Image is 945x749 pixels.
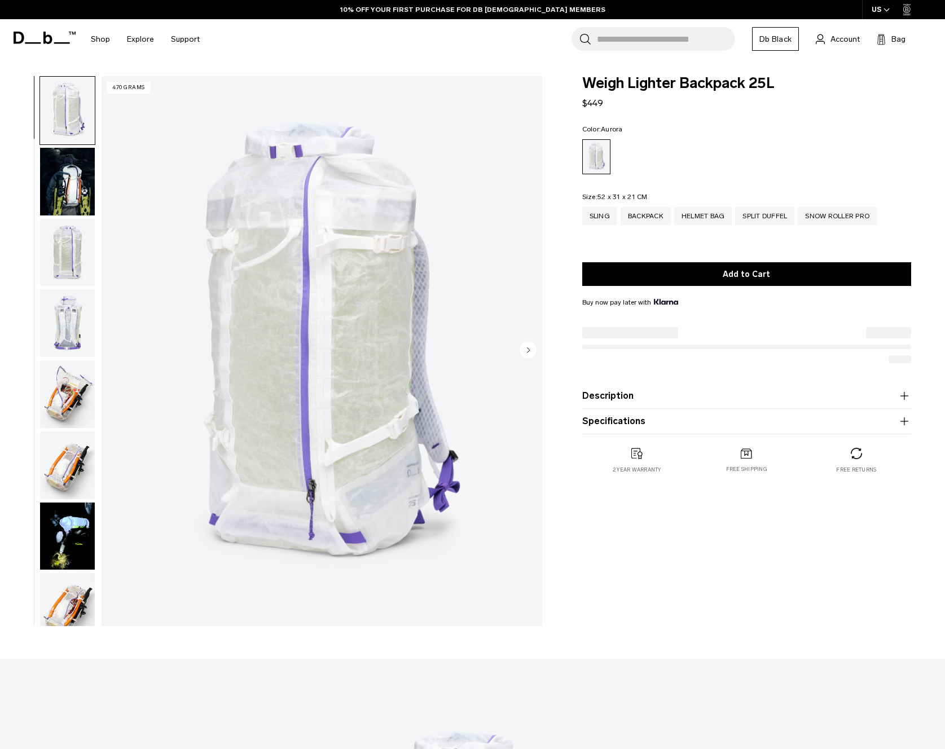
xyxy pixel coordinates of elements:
button: Weigh_Lighter_Backpack_25L_3.png [39,289,95,358]
img: Weigh_Lighter_Backpack_25L_4.png [40,360,95,428]
span: Buy now pay later with [582,297,678,307]
a: Split Duffel [735,207,794,225]
img: Weigh_Lighter_Backpack_25L_5.png [40,431,95,499]
button: Description [582,389,912,403]
p: 2 year warranty [613,466,661,474]
a: 10% OFF YOUR FIRST PURCHASE FOR DB [DEMOGRAPHIC_DATA] MEMBERS [340,5,605,15]
button: Weigh_Lighter_Backpack_25L_6.png [39,572,95,641]
img: {"height" => 20, "alt" => "Klarna"} [654,299,678,305]
span: Aurora [601,125,623,133]
button: Specifications [582,415,912,428]
button: Weigh Lighter Backpack 25L Aurora [39,502,95,571]
img: Weigh_Lighter_Backpack_25L_Lifestyle_new.png [40,148,95,215]
img: Weigh_Lighter_Backpack_25L_1.png [40,77,95,144]
a: Backpack [621,207,671,225]
a: Snow Roller Pro [798,207,877,225]
a: Db Black [752,27,799,51]
span: Bag [891,33,906,45]
img: Weigh_Lighter_Backpack_25L_3.png [40,289,95,357]
legend: Color: [582,126,623,133]
button: Weigh_Lighter_Backpack_25L_4.png [39,360,95,429]
img: Weigh_Lighter_Backpack_25L_2.png [40,219,95,287]
p: 470 grams [107,82,150,94]
button: Add to Cart [582,262,912,286]
img: Weigh Lighter Backpack 25L Aurora [40,503,95,570]
button: Weigh_Lighter_Backpack_25L_2.png [39,218,95,287]
img: Weigh_Lighter_Backpack_25L_1.png [102,76,542,626]
nav: Main Navigation [82,19,208,59]
legend: Size: [582,193,648,200]
p: Free returns [836,466,876,474]
li: 1 / 18 [102,76,542,626]
a: Explore [127,19,154,59]
p: Free shipping [726,465,767,473]
span: Account [830,33,860,45]
a: Account [816,32,860,46]
span: Weigh Lighter Backpack 25L [582,76,912,91]
a: Shop [91,19,110,59]
a: Sling [582,207,617,225]
span: 52 x 31 x 21 CM [597,193,648,201]
button: Next slide [520,341,537,360]
button: Weigh_Lighter_Backpack_25L_1.png [39,76,95,145]
span: $449 [582,98,603,108]
a: Support [171,19,200,59]
button: Weigh_Lighter_Backpack_25L_5.png [39,431,95,500]
button: Bag [877,32,906,46]
a: Helmet Bag [674,207,732,225]
button: Weigh_Lighter_Backpack_25L_Lifestyle_new.png [39,147,95,216]
img: Weigh_Lighter_Backpack_25L_6.png [40,573,95,641]
a: Aurora [582,139,610,174]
